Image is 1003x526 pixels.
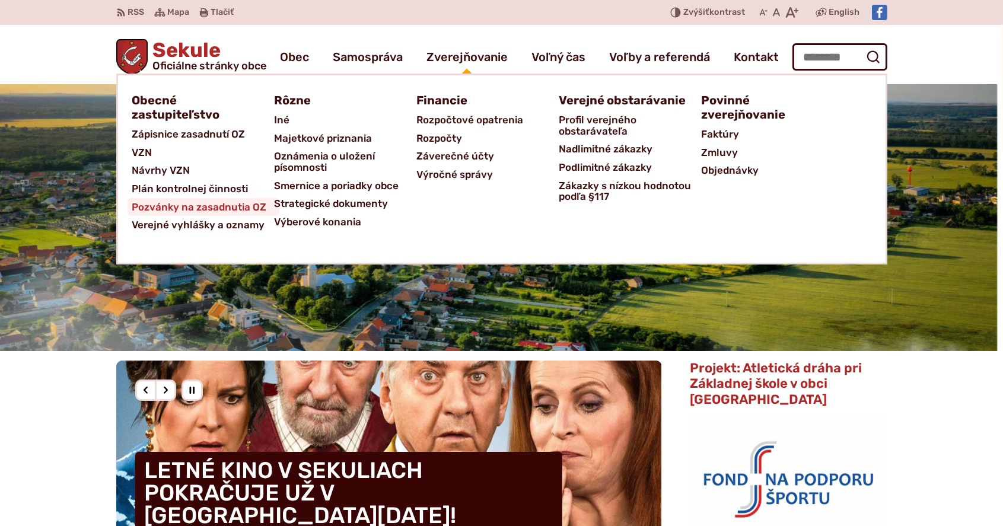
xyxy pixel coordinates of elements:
[417,129,559,148] a: Rozpočty
[135,380,157,401] div: Predošlý slajd
[559,158,652,177] span: Podlimitné zákazky
[182,380,203,401] div: Pozastaviť pohyb slajdera
[559,90,686,111] span: Verejné obstarávanie
[132,144,275,162] a: VZN
[275,111,290,129] span: Iné
[132,216,275,234] a: Verejné vyhlášky a oznamy
[702,144,844,162] a: Zmluvy
[559,177,702,206] a: Zákazky s nízkou hodnotou podľa §117
[829,5,860,20] span: English
[734,40,779,74] a: Kontakt
[559,90,687,111] a: Verejné obstarávanie
[702,144,738,162] span: Zmluvy
[417,129,463,148] span: Rozpočty
[417,147,495,165] span: Záverečné účty
[559,140,702,158] a: Nadlimitné zákazky
[559,111,702,140] a: Profil verejného obstarávateľa
[132,125,246,144] span: Zápisnice zasadnutí OZ
[275,213,417,231] a: Výberové konania
[690,360,862,407] span: Projekt: Atletická dráha pri Základnej škole v obci [GEOGRAPHIC_DATA]
[275,90,311,111] span: Rôzne
[132,161,190,180] span: Návrhy VZN
[148,40,266,71] h1: Sekule
[702,90,830,125] a: Povinné zverejňovanie
[417,165,559,184] a: Výročné správy
[275,129,417,148] a: Majetkové priznania
[417,90,545,111] a: Financie
[417,111,559,129] a: Rozpočtové opatrenia
[152,60,266,71] span: Oficiálne stránky obce
[275,147,417,176] a: Oznámenia o uložení písomnosti
[275,90,403,111] a: Rôzne
[702,161,759,180] span: Objednávky
[275,177,417,195] a: Smernice a poriadky obce
[827,5,862,20] a: English
[531,40,585,74] a: Voľný čas
[683,8,745,18] span: kontrast
[116,39,148,75] img: Prejsť na domovskú stránku
[872,5,887,20] img: Prejsť na Facebook stránku
[275,111,417,129] a: Iné
[132,216,265,234] span: Verejné vyhlášky a oznamy
[559,140,653,158] span: Nadlimitné zákazky
[116,39,267,75] a: Logo Sekule, prejsť na domovskú stránku.
[417,90,468,111] span: Financie
[702,161,844,180] a: Objednávky
[559,158,702,177] a: Podlimitné zákazky
[132,180,249,198] span: Plán kontrolnej činnosti
[132,90,260,125] a: Obecné zastupiteľstvo
[275,129,372,148] span: Majetkové priznania
[426,40,508,74] a: Zverejňovanie
[132,161,275,180] a: Návrhy VZN
[417,147,559,165] a: Záverečné účty
[417,111,524,129] span: Rozpočtové opatrenia
[132,198,267,216] span: Pozvánky na zasadnutia OZ
[155,380,176,401] div: Nasledujúci slajd
[275,195,389,213] span: Strategické dokumenty
[132,180,275,198] a: Plán kontrolnej činnosti
[132,125,275,144] a: Zápisnice zasadnutí OZ
[128,5,145,20] span: RSS
[702,125,740,144] span: Faktúry
[702,125,844,144] a: Faktúry
[280,40,309,74] a: Obec
[609,40,710,74] a: Voľby a referendá
[168,5,190,20] span: Mapa
[132,198,275,216] a: Pozvánky na zasadnutia OZ
[275,177,399,195] span: Smernice a poriadky obce
[417,165,493,184] span: Výročné správy
[275,195,417,213] a: Strategické dokumenty
[132,144,152,162] span: VZN
[275,213,362,231] span: Výberové konania
[683,7,709,17] span: Zvýšiť
[333,40,403,74] a: Samospráva
[211,8,234,18] span: Tlačiť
